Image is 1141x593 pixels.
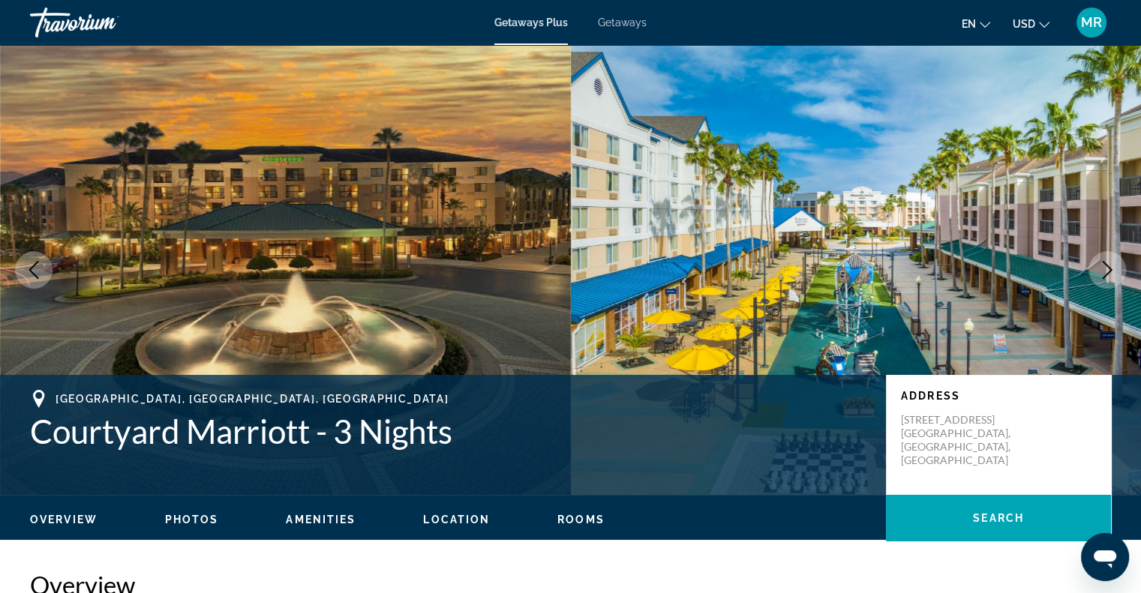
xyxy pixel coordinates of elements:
span: Amenities [286,514,356,526]
span: en [962,18,976,30]
button: Search [886,495,1111,541]
span: MR [1081,15,1102,30]
span: Search [973,512,1024,524]
a: Getaways [598,16,647,28]
button: User Menu [1072,7,1111,38]
button: Previous image [15,251,53,289]
button: Change language [962,13,990,34]
button: Amenities [286,513,356,526]
span: Rooms [557,514,605,526]
span: [GEOGRAPHIC_DATA], [GEOGRAPHIC_DATA], [GEOGRAPHIC_DATA] [56,393,449,405]
p: Address [901,390,1096,402]
span: Photos [165,514,219,526]
span: Overview [30,514,98,526]
span: Location [423,514,490,526]
iframe: Button to launch messaging window [1081,533,1129,581]
a: Travorium [30,3,180,42]
a: Getaways Plus [494,16,568,28]
button: Rooms [557,513,605,526]
p: [STREET_ADDRESS] [GEOGRAPHIC_DATA], [GEOGRAPHIC_DATA], [GEOGRAPHIC_DATA] [901,413,1021,467]
button: Change currency [1013,13,1049,34]
button: Overview [30,513,98,526]
h1: Courtyard Marriott - 3 Nights [30,412,871,451]
button: Photos [165,513,219,526]
button: Location [423,513,490,526]
button: Next image [1088,251,1126,289]
span: USD [1013,18,1035,30]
